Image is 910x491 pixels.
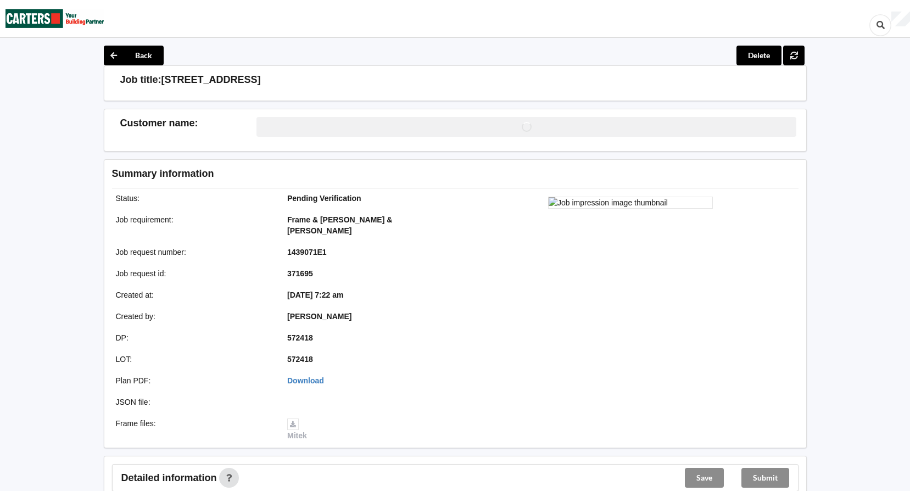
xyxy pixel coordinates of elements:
b: 572418 [287,333,313,342]
div: User Profile [891,12,910,27]
div: Created at : [108,289,280,300]
div: Job request id : [108,268,280,279]
h3: Summary information [112,168,623,180]
div: Status : [108,193,280,204]
a: Download [287,376,324,385]
button: Delete [736,46,781,65]
a: Mitek [287,419,307,440]
div: LOT : [108,354,280,365]
div: Job request number : [108,247,280,258]
b: [DATE] 7:22 am [287,291,343,299]
div: Created by : [108,311,280,322]
b: 1439071E1 [287,248,327,256]
b: 572418 [287,355,313,364]
b: Pending Verification [287,194,361,203]
div: Frame files : [108,418,280,441]
img: Carters [5,1,104,36]
b: Frame & [PERSON_NAME] & [PERSON_NAME] [287,215,392,235]
div: DP : [108,332,280,343]
h3: [STREET_ADDRESS] [161,74,261,86]
img: Job impression image thumbnail [548,197,713,209]
div: Plan PDF : [108,375,280,386]
h3: Job title: [120,74,161,86]
div: JSON file : [108,397,280,408]
span: Detailed information [121,473,217,483]
div: Job requirement : [108,214,280,236]
b: [PERSON_NAME] [287,312,351,321]
h3: Customer name : [120,117,257,130]
b: 371695 [287,269,313,278]
button: Back [104,46,164,65]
